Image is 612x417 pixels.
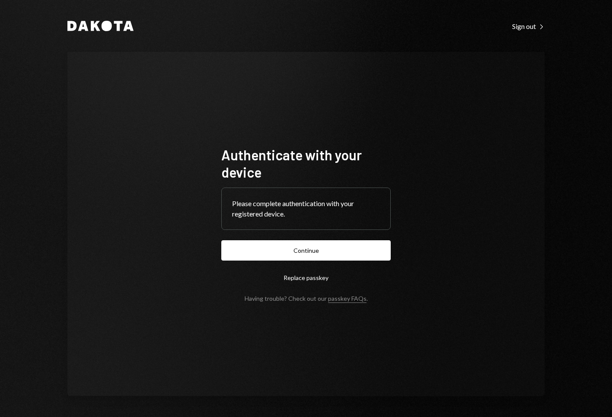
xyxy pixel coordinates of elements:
a: passkey FAQs [328,295,367,303]
div: Please complete authentication with your registered device. [232,198,380,219]
button: Continue [221,240,391,261]
div: Having trouble? Check out our . [245,295,368,302]
button: Replace passkey [221,267,391,288]
div: Sign out [512,22,545,31]
a: Sign out [512,21,545,31]
h1: Authenticate with your device [221,146,391,181]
